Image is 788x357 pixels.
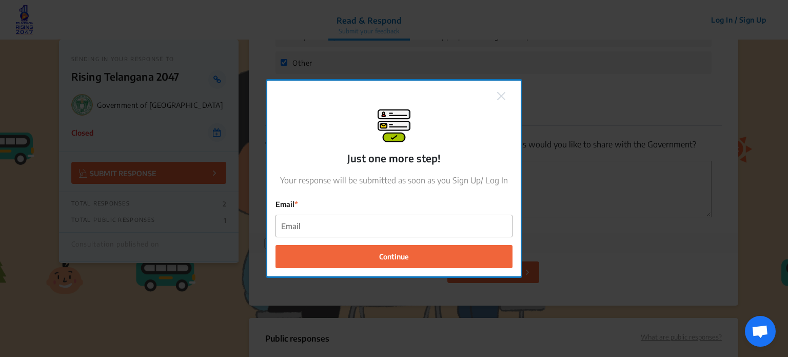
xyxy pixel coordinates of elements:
[347,151,441,166] p: Just one more step!
[378,109,410,142] img: signup-modal.png
[275,245,513,268] button: Continue
[276,215,512,237] input: Email
[379,251,409,262] span: Continue
[745,316,776,347] div: Open chat
[280,174,508,186] p: Your response will be submitted as soon as you Sign Up/ Log In
[275,199,513,210] label: Email
[497,92,505,100] img: close.png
